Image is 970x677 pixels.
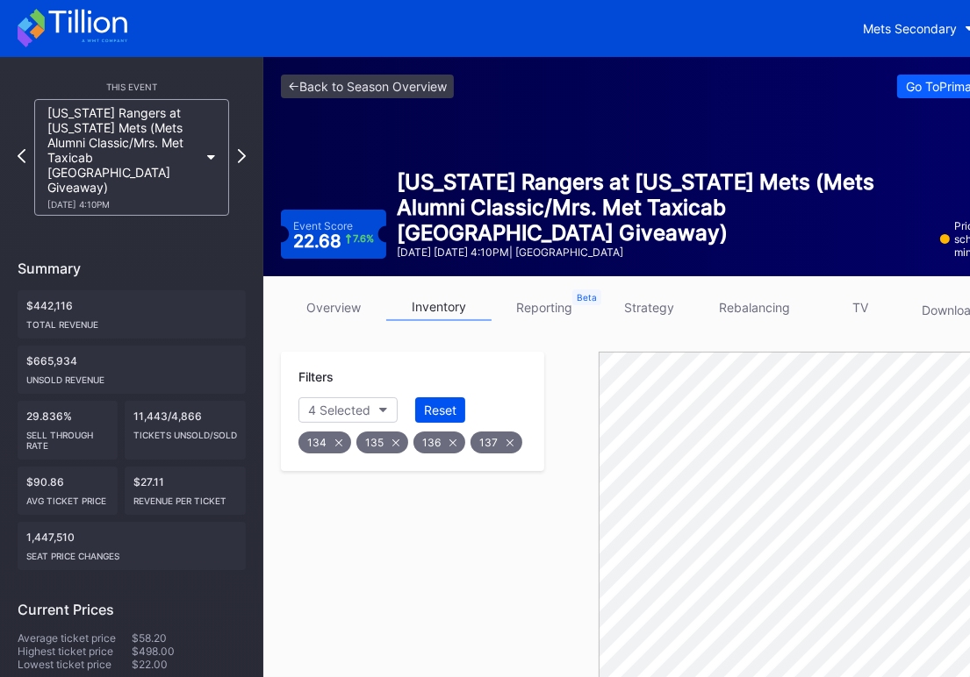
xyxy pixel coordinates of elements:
[597,294,702,321] a: strategy
[492,294,597,321] a: reporting
[26,423,109,451] div: Sell Through Rate
[47,199,198,210] div: [DATE] 4:10PM
[125,467,246,515] div: $27.11
[353,234,374,244] div: 7.6 %
[18,401,118,460] div: 29.836%
[125,401,246,460] div: 11,443/4,866
[293,232,375,250] div: 22.68
[397,246,930,259] div: [DATE] [DATE] 4:10PM | [GEOGRAPHIC_DATA]
[424,403,456,417] div: Reset
[298,397,398,423] button: 4 Selected
[18,631,132,645] div: Average ticket price
[281,75,454,98] a: <-Back to Season Overview
[18,645,132,658] div: Highest ticket price
[18,82,246,92] div: This Event
[26,544,237,561] div: seat price changes
[132,658,246,671] div: $22.00
[808,294,913,321] a: TV
[308,403,370,417] div: 4 Selected
[293,219,353,232] div: Event Score
[132,645,246,658] div: $498.00
[863,21,957,36] div: Mets Secondary
[18,290,246,338] div: $442,116
[397,169,930,246] div: [US_STATE] Rangers at [US_STATE] Mets (Mets Alumni Classic/Mrs. Met Taxicab [GEOGRAPHIC_DATA] Giv...
[18,522,246,570] div: 1,447,510
[18,260,246,277] div: Summary
[26,488,109,506] div: Avg ticket price
[298,431,351,453] div: 134
[298,369,527,384] div: Filters
[133,488,237,506] div: Revenue per ticket
[702,294,808,321] a: rebalancing
[132,631,246,645] div: $58.20
[26,312,237,330] div: Total Revenue
[281,294,386,321] a: overview
[26,367,237,385] div: Unsold Revenue
[386,294,492,321] a: inventory
[471,431,522,453] div: 137
[47,105,198,210] div: [US_STATE] Rangers at [US_STATE] Mets (Mets Alumni Classic/Mrs. Met Taxicab [GEOGRAPHIC_DATA] Giv...
[18,658,132,671] div: Lowest ticket price
[18,346,246,394] div: $665,934
[18,601,246,618] div: Current Prices
[133,423,237,440] div: Tickets Unsold/Sold
[18,467,118,515] div: $90.86
[415,397,465,423] button: Reset
[356,431,408,453] div: 135
[413,431,465,453] div: 136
